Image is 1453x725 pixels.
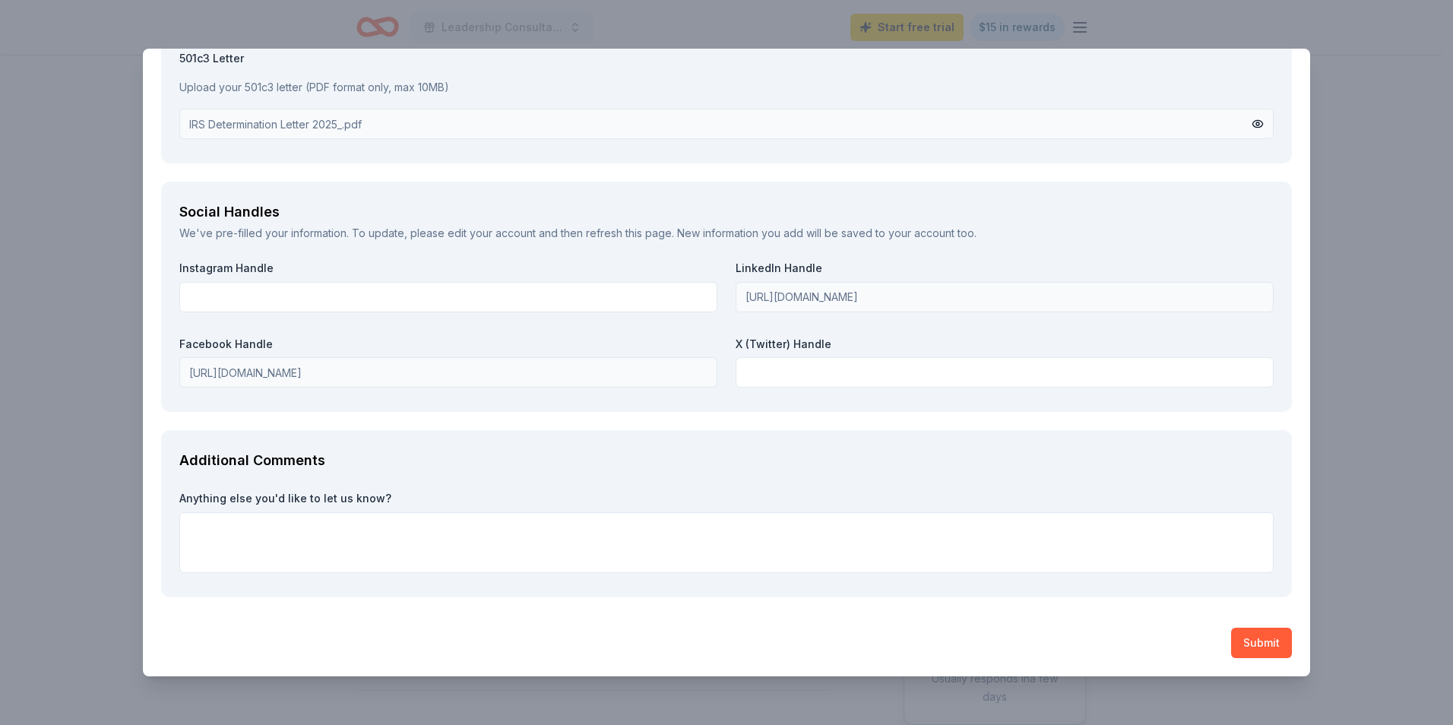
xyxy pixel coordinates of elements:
p: Upload your 501c3 letter (PDF format only, max 10MB) [179,78,1274,97]
div: Social Handles [179,200,1274,224]
label: Instagram Handle [179,261,717,276]
label: LinkedIn Handle [736,261,1274,276]
div: We've pre-filled your information. To update, please and then refresh this page. New information ... [179,224,1274,242]
label: Anything else you'd like to let us know? [179,491,1274,506]
div: Additional Comments [179,448,1274,473]
label: Facebook Handle [179,337,717,352]
label: X (Twitter) Handle [736,337,1274,352]
label: 501c3 Letter [179,51,1274,66]
div: IRS Determination Letter 2025_.pdf [189,116,362,132]
a: edit your account [448,226,536,239]
button: Submit [1231,628,1292,658]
